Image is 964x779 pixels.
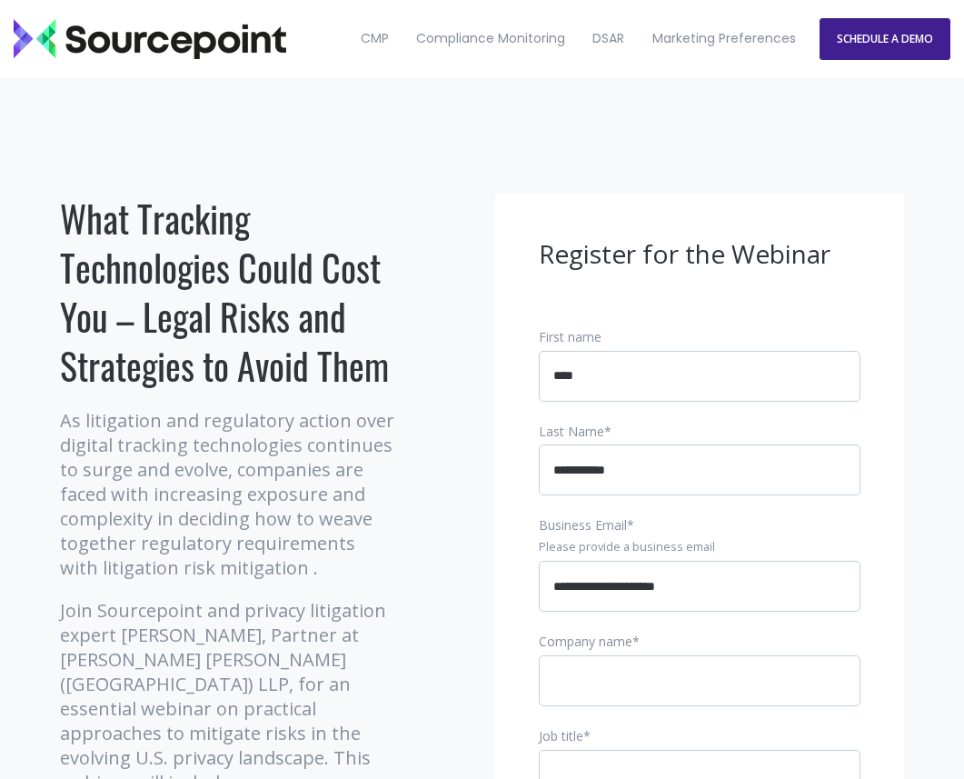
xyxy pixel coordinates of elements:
[60,194,396,390] h1: What Tracking Technologies Could Cost You – Legal Risks and Strategies to Avoid Them
[539,539,860,555] legend: Please provide a business email
[539,423,604,440] span: Last Name
[60,408,396,580] p: As litigation and regulatory action over digital tracking technologies continues to surge and evo...
[539,328,601,345] span: First name
[820,18,950,60] a: SCHEDULE A DEMO
[14,19,286,59] img: Sourcepoint_logo_black_transparent (2)-2
[539,727,583,744] span: Job title
[539,633,632,650] span: Company name
[539,516,627,534] span: Business Email
[539,237,860,272] h3: Register for the Webinar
